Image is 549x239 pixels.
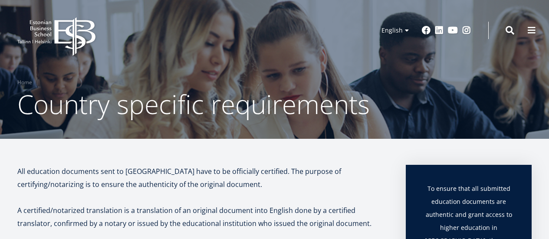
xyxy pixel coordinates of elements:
[17,165,388,191] p: All education documents sent to [GEOGRAPHIC_DATA] have to be officially certified. The purpose of...
[448,26,458,35] a: Youtube
[17,204,388,230] p: A certified/notarized translation is a translation of an original document into English done by a...
[435,26,444,35] a: Linkedin
[17,78,32,87] a: Home
[462,26,471,35] a: Instagram
[17,86,370,122] span: Country specific requirements
[422,26,431,35] a: Facebook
